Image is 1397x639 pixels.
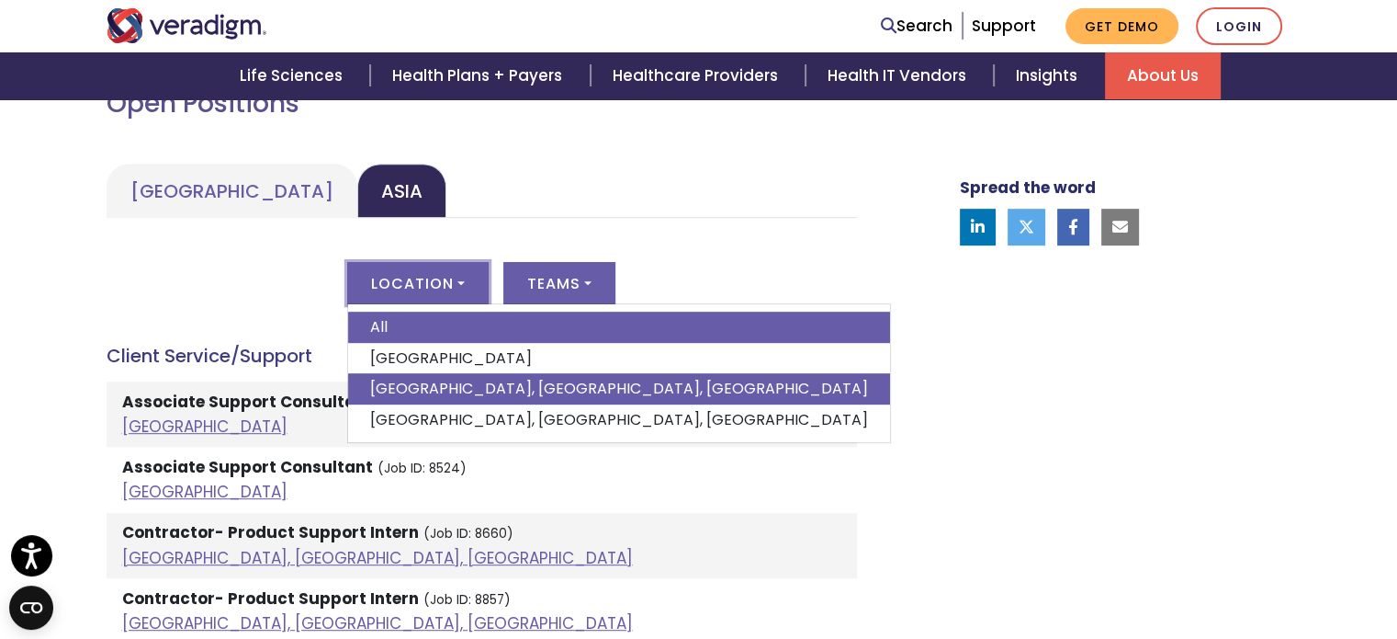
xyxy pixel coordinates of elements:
a: About Us [1105,52,1221,99]
small: (Job ID: 8857) [423,591,511,609]
a: [GEOGRAPHIC_DATA], [GEOGRAPHIC_DATA], [GEOGRAPHIC_DATA] [348,405,890,436]
a: [GEOGRAPHIC_DATA] [348,343,890,374]
a: Login [1196,7,1282,45]
a: [GEOGRAPHIC_DATA] [122,481,287,503]
a: Life Sciences [218,52,370,99]
a: Health IT Vendors [806,52,994,99]
a: [GEOGRAPHIC_DATA], [GEOGRAPHIC_DATA], [GEOGRAPHIC_DATA] [122,547,633,569]
a: Asia [357,164,446,218]
a: Get Demo [1065,8,1178,44]
a: Insights [994,52,1105,99]
a: All [348,312,890,343]
a: [GEOGRAPHIC_DATA], [GEOGRAPHIC_DATA], [GEOGRAPHIC_DATA] [122,612,633,634]
strong: Associate Support Consultant [122,391,373,413]
a: Support [972,15,1036,37]
strong: Associate Support Consultant [122,456,373,478]
strong: Spread the word [960,177,1096,199]
a: [GEOGRAPHIC_DATA] [122,416,287,438]
a: [GEOGRAPHIC_DATA] [107,164,357,218]
small: (Job ID: 8524) [377,460,467,477]
strong: Contractor- Product Support Intern [122,521,419,543]
h2: Open Positions [107,88,857,120]
a: Health Plans + Payers [370,52,590,99]
a: Search [881,14,952,39]
button: Open CMP widget [9,586,53,630]
a: [GEOGRAPHIC_DATA], [GEOGRAPHIC_DATA], [GEOGRAPHIC_DATA] [348,373,890,405]
button: Location [347,262,489,304]
a: Healthcare Providers [591,52,806,99]
button: Teams [503,262,615,304]
small: (Job ID: 8660) [423,525,513,542]
img: Veradigm logo [107,8,267,43]
strong: Contractor- Product Support Intern [122,588,419,610]
h4: Client Service/Support [107,345,857,367]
